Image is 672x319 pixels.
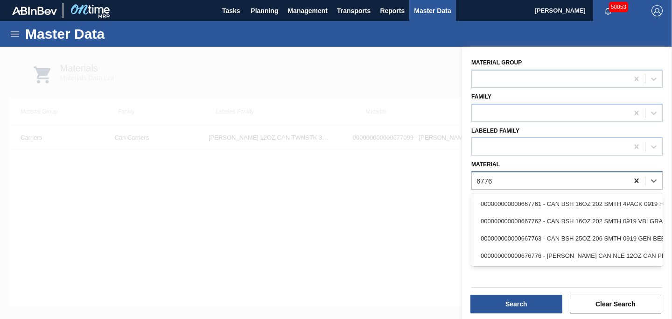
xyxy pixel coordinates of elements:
[570,295,662,313] button: Clear Search
[337,5,371,16] span: Transports
[471,213,663,230] div: 000000000000667762 - CAN BSH 16OZ 202 SMTH 0919 VBI GRAPHIC R
[609,2,628,12] span: 50053
[251,5,278,16] span: Planning
[593,4,623,17] button: Notifications
[287,5,328,16] span: Management
[470,295,562,313] button: Search
[471,247,663,264] div: 000000000000676776 - [PERSON_NAME] CAN NLE 12OZ CAN PK 4/12 SLEEK 0823
[471,93,491,100] label: Family
[221,5,241,16] span: Tasks
[471,195,663,213] div: 000000000000667761 - CAN BSH 16OZ 202 SMTH 4PACK 0919 FRESHES
[471,230,663,247] div: 000000000000667763 - CAN BSH 25OZ 206 SMTH 0919 GEN BEER SIL
[651,5,663,16] img: Logout
[471,128,519,134] label: Labeled Family
[25,28,191,39] h1: Master Data
[471,161,500,168] label: Material
[12,7,57,15] img: TNhmsLtSVTkK8tSr43FrP2fwEKptu5GPRR3wAAAABJRU5ErkJggg==
[471,59,522,66] label: Material Group
[380,5,405,16] span: Reports
[414,5,451,16] span: Master Data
